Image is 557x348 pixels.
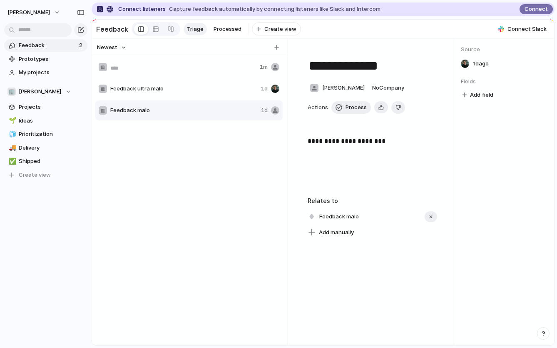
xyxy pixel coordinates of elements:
span: 1m [260,63,268,71]
span: 1d ago [473,60,489,68]
button: [PERSON_NAME] [308,81,367,95]
a: 🧊Prioritization [4,128,87,140]
span: Actions [308,103,328,112]
button: ✅ [7,157,16,165]
span: Capture feedback automatically by connecting listeners like Slack and Intercom [169,5,380,13]
button: Create view [252,23,301,36]
a: My projects [4,66,87,79]
button: Process [331,101,371,114]
div: 🏢 [7,88,16,96]
div: 🚚 [9,143,15,153]
span: Prototypes [19,55,85,63]
a: Projects [4,101,87,113]
button: 🏢[PERSON_NAME] [4,85,87,98]
span: Connect listeners [118,5,166,13]
a: Prototypes [4,53,87,65]
span: Create view [264,25,296,33]
span: No Company [372,84,404,91]
button: Connect Slack [495,23,550,35]
span: Process [346,103,367,112]
button: Delete [391,101,405,114]
span: Add manually [319,228,354,237]
span: Prioritization [19,130,85,138]
a: 🌱Ideas [4,115,87,127]
span: Add field [470,91,493,99]
a: ✅Shipped [4,155,87,168]
span: Feedback malo [317,211,361,223]
div: ✅ [9,157,15,166]
span: Projects [19,103,85,111]
a: Processed [210,23,245,35]
a: Feedback2 [4,39,87,52]
span: My projects [19,68,85,77]
button: Newest [96,42,128,53]
span: Create view [19,171,51,179]
span: Source [461,45,547,54]
span: Connect Slack [507,25,547,33]
div: 🧊 [9,130,15,139]
button: [PERSON_NAME] [4,6,65,19]
span: [PERSON_NAME] [19,88,61,96]
span: 1d [261,85,268,93]
h3: Relates to [308,196,438,205]
span: [PERSON_NAME] [322,84,365,92]
span: [PERSON_NAME] [7,8,50,17]
span: Feedback ultra malo [110,85,258,93]
span: Processed [214,25,241,33]
span: Ideas [19,117,85,125]
a: 🚚Delivery [4,142,87,154]
span: Fields [461,78,547,86]
button: NoCompany [370,81,406,95]
button: 🌱 [7,117,16,125]
button: Connect [520,4,553,14]
span: Shipped [19,157,85,165]
span: Delivery [19,144,85,152]
h2: Feedback [96,24,128,34]
button: 🧊 [7,130,16,138]
span: Newest [97,43,117,52]
span: 2 [79,41,84,50]
span: Triage [187,25,204,33]
div: 🌱 [9,116,15,125]
span: Feedback malo [110,106,258,115]
a: Triage [184,23,207,35]
button: 🚚 [7,144,16,152]
span: 1d [261,106,268,115]
button: Add manually [305,227,357,238]
button: Add field [461,90,495,100]
button: Create view [4,169,87,181]
span: Connect [525,5,548,13]
span: Feedback [19,41,77,50]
